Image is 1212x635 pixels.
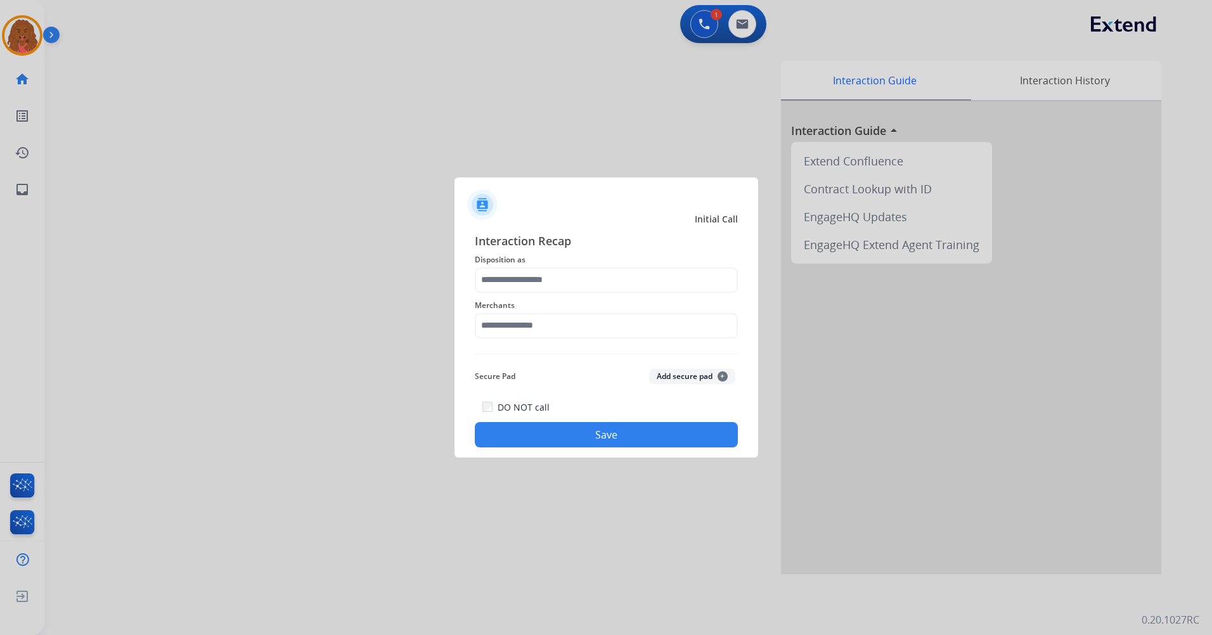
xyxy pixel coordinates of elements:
span: Interaction Recap [475,232,738,252]
p: 0.20.1027RC [1142,612,1199,627]
span: Secure Pad [475,369,515,384]
label: DO NOT call [498,401,550,414]
img: contactIcon [467,189,498,220]
span: Initial Call [695,213,738,226]
span: + [718,371,728,382]
button: Save [475,422,738,447]
span: Merchants [475,298,738,313]
span: Disposition as [475,252,738,267]
button: Add secure pad+ [649,369,735,384]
